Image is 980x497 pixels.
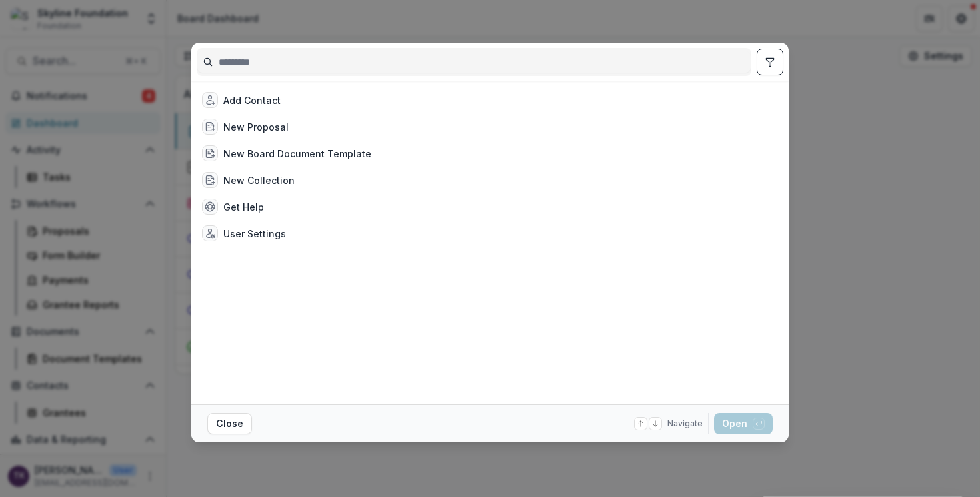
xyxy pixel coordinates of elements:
[223,227,286,241] div: User Settings
[223,200,264,214] div: Get Help
[223,173,295,187] div: New Collection
[207,413,252,434] button: Close
[714,413,773,434] button: Open
[667,418,703,430] span: Navigate
[223,120,289,134] div: New Proposal
[757,49,783,75] button: toggle filters
[223,93,281,107] div: Add Contact
[223,147,371,161] div: New Board Document Template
